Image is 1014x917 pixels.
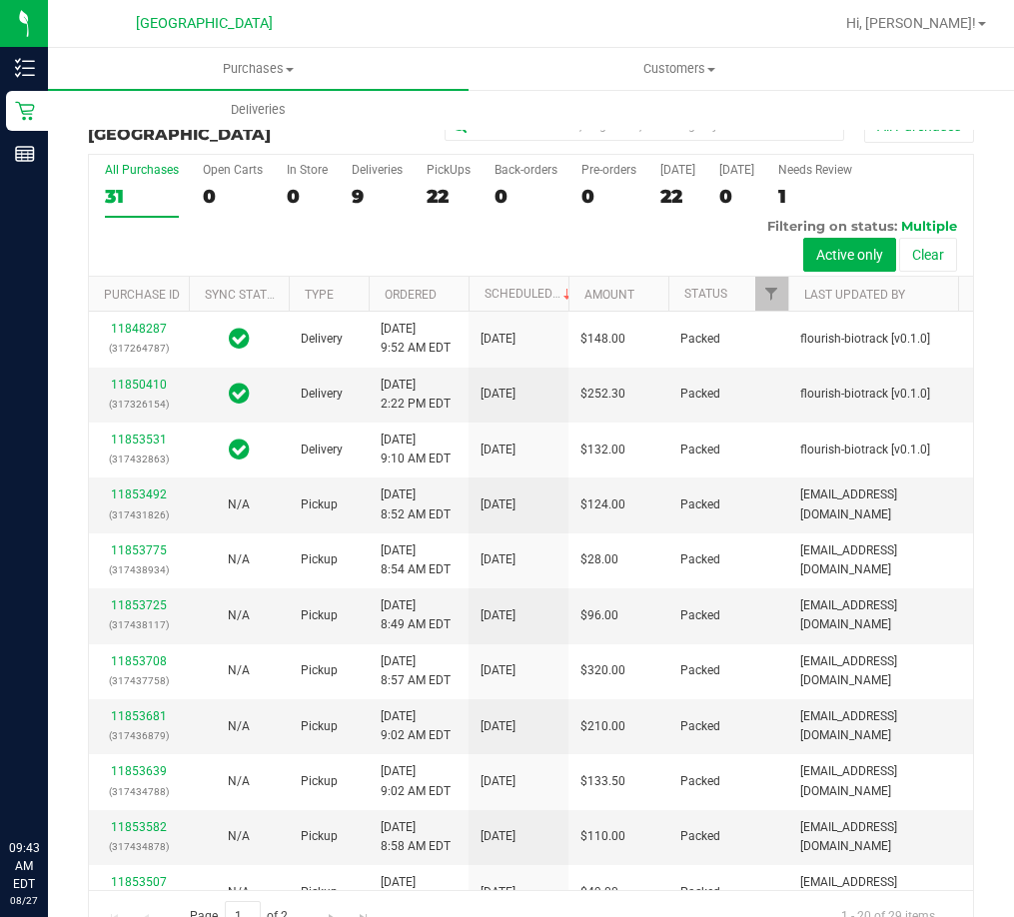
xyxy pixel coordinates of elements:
p: (317437758) [101,671,177,690]
inline-svg: Retail [15,101,35,121]
span: [EMAIL_ADDRESS][DOMAIN_NAME] [800,485,976,523]
a: Purchase ID [104,288,180,302]
span: [DATE] [481,606,515,625]
span: [EMAIL_ADDRESS][DOMAIN_NAME] [800,596,976,634]
span: [DATE] [481,441,515,459]
span: In Sync [229,380,250,408]
p: (317434878) [101,837,177,856]
a: 11853639 [111,764,167,778]
span: $96.00 [580,606,618,625]
span: Packed [680,661,720,680]
div: 0 [287,185,328,208]
a: Status [684,287,727,301]
div: [DATE] [660,163,695,177]
span: $210.00 [580,717,625,736]
span: [DATE] [481,385,515,404]
span: Packed [680,495,720,514]
div: 31 [105,185,179,208]
span: Packed [680,330,720,349]
span: [DATE] 8:49 AM EDT [381,596,451,634]
div: 0 [719,185,754,208]
span: [DATE] [481,661,515,680]
div: 1 [778,185,852,208]
p: (317438117) [101,615,177,634]
a: Customers [469,48,889,90]
a: 11853775 [111,543,167,557]
div: [DATE] [719,163,754,177]
a: Purchases [48,48,469,90]
span: Packed [680,606,720,625]
span: [EMAIL_ADDRESS][DOMAIN_NAME] [800,541,976,579]
span: [EMAIL_ADDRESS][DOMAIN_NAME] [800,762,976,800]
a: Scheduled [485,287,575,301]
button: N/A [228,717,250,736]
span: [DATE] [481,717,515,736]
a: Type [305,288,334,302]
span: Pickup [301,717,338,736]
p: (317264787) [101,339,177,358]
span: Filtering on status: [767,218,897,234]
span: [DATE] 9:02 AM EDT [381,707,451,745]
span: Pickup [301,827,338,846]
a: Last Updated By [804,288,905,302]
span: Not Applicable [228,608,250,622]
span: Packed [680,441,720,459]
span: Packed [680,827,720,846]
span: $124.00 [580,495,625,514]
p: 08/27 [9,893,39,908]
span: [DATE] 9:02 AM EDT [381,762,451,800]
span: Pickup [301,661,338,680]
span: [DATE] 8:54 AM EDT [381,541,451,579]
span: $252.30 [580,385,625,404]
p: (317431826) [101,505,177,524]
div: 0 [495,185,557,208]
span: [DATE] 8:52 AM EDT [381,485,451,523]
span: Packed [680,550,720,569]
div: 22 [660,185,695,208]
span: Multiple [901,218,957,234]
span: [GEOGRAPHIC_DATA] [136,15,273,32]
a: 11853681 [111,709,167,723]
div: 22 [427,185,471,208]
inline-svg: Inventory [15,58,35,78]
span: Packed [680,883,720,902]
span: Not Applicable [228,829,250,843]
span: Customers [470,60,888,78]
p: (317434788) [101,782,177,801]
a: 11853507 [111,875,167,889]
span: Packed [680,717,720,736]
p: (317438934) [101,560,177,579]
h3: Purchase Summary: [88,108,384,143]
button: N/A [228,495,250,514]
button: N/A [228,661,250,680]
span: [DATE] 8:55 AM EDT [381,873,451,911]
p: (317432863) [101,450,177,468]
div: 0 [581,185,636,208]
a: 11848287 [111,322,167,336]
span: [EMAIL_ADDRESS][DOMAIN_NAME] [800,873,976,911]
span: Not Applicable [228,552,250,566]
span: [DATE] [481,883,515,902]
span: $133.50 [580,772,625,791]
span: Pickup [301,606,338,625]
span: $148.00 [580,330,625,349]
span: Pickup [301,772,338,791]
span: Not Applicable [228,719,250,733]
span: Delivery [301,330,343,349]
a: Sync Status [205,288,282,302]
div: Needs Review [778,163,852,177]
div: In Store [287,163,328,177]
span: Not Applicable [228,497,250,511]
span: $110.00 [580,827,625,846]
span: [EMAIL_ADDRESS][DOMAIN_NAME] [800,652,976,690]
div: Open Carts [203,163,263,177]
span: Packed [680,385,720,404]
span: [GEOGRAPHIC_DATA] [88,125,271,144]
span: $132.00 [580,441,625,459]
span: Delivery [301,385,343,404]
a: 11853725 [111,598,167,612]
span: [DATE] 8:58 AM EDT [381,818,451,856]
button: N/A [228,883,250,902]
p: (317326154) [101,395,177,414]
span: Not Applicable [228,885,250,899]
